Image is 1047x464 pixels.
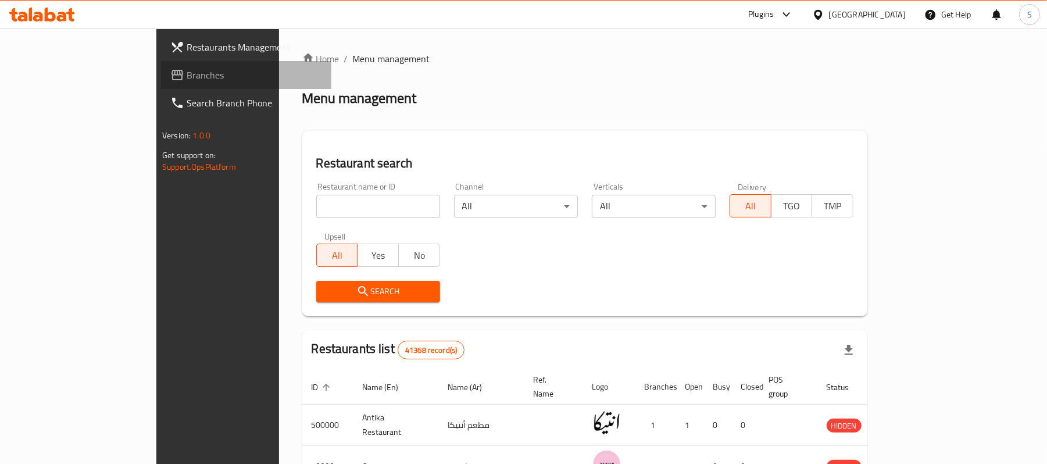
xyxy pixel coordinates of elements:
[439,405,524,446] td: مطعم أنتيكا
[635,369,676,405] th: Branches
[769,373,803,401] span: POS group
[827,419,862,433] span: HIDDEN
[316,155,853,172] h2: Restaurant search
[353,52,430,66] span: Menu management
[771,194,813,217] button: TGO
[776,198,808,215] span: TGO
[704,405,732,446] td: 0
[454,195,578,218] div: All
[676,405,704,446] td: 1
[592,195,716,218] div: All
[192,128,210,143] span: 1.0.0
[187,40,322,54] span: Restaurants Management
[676,369,704,405] th: Open
[448,380,498,394] span: Name (Ar)
[362,247,394,264] span: Yes
[187,68,322,82] span: Branches
[316,244,358,267] button: All
[732,369,760,405] th: Closed
[827,380,864,394] span: Status
[403,247,435,264] span: No
[353,405,439,446] td: Antika Restaurant
[398,345,464,356] span: 41368 record(s)
[835,336,863,364] div: Export file
[738,183,767,191] label: Delivery
[592,408,621,437] img: Antika Restaurant
[321,247,353,264] span: All
[302,52,867,66] nav: breadcrumb
[324,232,346,240] label: Upsell
[316,195,440,218] input: Search for restaurant name or ID..
[162,148,216,163] span: Get support on:
[187,96,322,110] span: Search Branch Phone
[161,89,331,117] a: Search Branch Phone
[704,369,732,405] th: Busy
[398,244,440,267] button: No
[363,380,414,394] span: Name (En)
[730,194,771,217] button: All
[1027,8,1032,21] span: S
[316,281,440,302] button: Search
[312,380,334,394] span: ID
[534,373,569,401] span: Ref. Name
[312,340,465,359] h2: Restaurants list
[817,198,849,215] span: TMP
[812,194,853,217] button: TMP
[829,8,906,21] div: [GEOGRAPHIC_DATA]
[162,128,191,143] span: Version:
[635,405,676,446] td: 1
[748,8,774,22] div: Plugins
[161,33,331,61] a: Restaurants Management
[326,284,431,299] span: Search
[732,405,760,446] td: 0
[162,159,236,174] a: Support.OpsPlatform
[344,52,348,66] li: /
[161,61,331,89] a: Branches
[398,341,464,359] div: Total records count
[302,89,417,108] h2: Menu management
[583,369,635,405] th: Logo
[357,244,399,267] button: Yes
[735,198,767,215] span: All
